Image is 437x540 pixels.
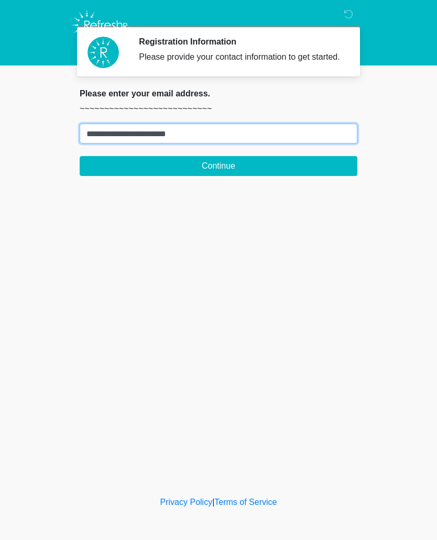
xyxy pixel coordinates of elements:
[139,51,342,63] div: Please provide your contact information to get started.
[88,37,119,68] img: Agent Avatar
[80,103,357,115] p: ~~~~~~~~~~~~~~~~~~~~~~~~~~~
[69,8,133,42] img: Refresh RX Logo
[212,498,214,506] a: |
[80,156,357,176] button: Continue
[214,498,277,506] a: Terms of Service
[80,89,357,98] h2: Please enter your email address.
[160,498,213,506] a: Privacy Policy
